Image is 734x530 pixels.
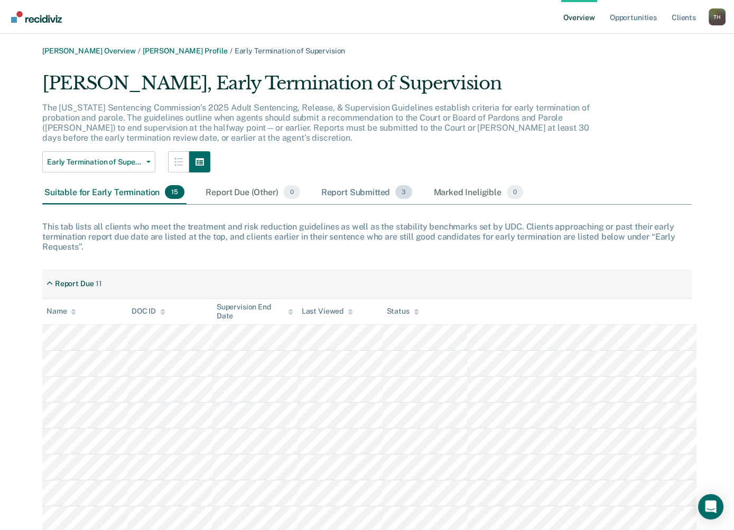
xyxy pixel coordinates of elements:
[143,47,228,55] a: [PERSON_NAME] Profile
[387,307,419,316] div: Status
[283,185,300,199] span: 0
[132,307,165,316] div: DOC ID
[302,307,353,316] div: Last Viewed
[11,11,62,23] img: Recidiviz
[709,8,726,25] div: T H
[42,47,136,55] a: [PERSON_NAME] Overview
[42,103,590,143] p: The [US_STATE] Sentencing Commission’s 2025 Adult Sentencing, Release, & Supervision Guidelines e...
[698,494,723,519] div: Open Intercom Messenger
[42,181,187,204] div: Suitable for Early Termination15
[228,47,235,55] span: /
[319,181,415,204] div: Report Submitted3
[55,279,94,288] div: Report Due
[165,185,184,199] span: 15
[42,72,593,103] div: [PERSON_NAME], Early Termination of Supervision
[217,303,293,321] div: Supervision End Date
[203,181,302,204] div: Report Due (Other)0
[42,222,692,252] div: This tab lists all clients who meet the treatment and risk reduction guidelines as well as the st...
[42,151,155,172] button: Early Termination of Supervision
[136,47,143,55] span: /
[507,185,523,199] span: 0
[96,279,102,288] div: 11
[42,275,106,293] div: Report Due11
[395,185,412,199] span: 3
[47,307,76,316] div: Name
[431,181,525,204] div: Marked Ineligible0
[235,47,346,55] span: Early Termination of Supervision
[709,8,726,25] button: Profile dropdown button
[47,158,142,167] span: Early Termination of Supervision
